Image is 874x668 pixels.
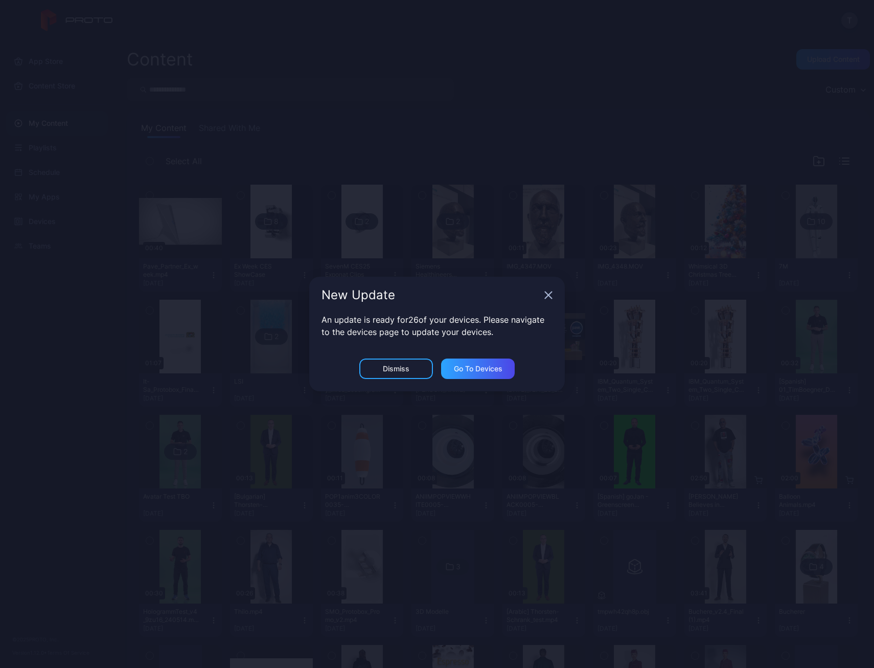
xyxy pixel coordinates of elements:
[359,359,433,379] button: Dismiss
[441,359,515,379] button: Go to devices
[454,365,502,373] div: Go to devices
[321,289,540,301] div: New Update
[383,365,409,373] div: Dismiss
[321,314,553,338] p: An update is ready for 26 of your devices. Please navigate to the devices page to update your dev...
